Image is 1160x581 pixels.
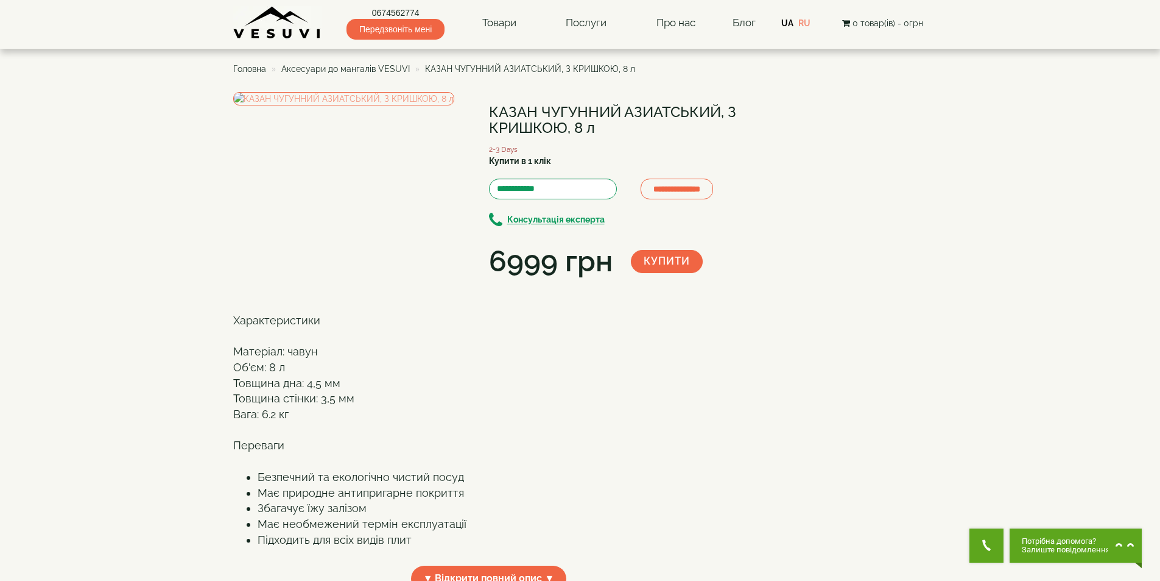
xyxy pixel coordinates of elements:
[489,145,518,154] small: 2-3 Days
[798,18,810,28] a: RU
[233,360,745,376] div: Об'єм: 8 л
[425,64,635,74] span: КАЗАН ЧУГУННИЙ АЗИАТСЬКИЙ, З КРИШКОЮ, 8 л
[489,155,551,167] label: Купити в 1 клік
[233,376,745,391] div: Товщина дна: 4,5 мм
[258,501,745,516] li: Збагачує їжу залізом
[233,407,745,422] div: Вага: 6.2 кг
[258,516,745,532] li: Має необмежений термін експлуатації
[644,9,708,37] a: Про нас
[258,485,745,501] li: Має природне антипригарне покриття
[233,92,454,105] img: КАЗАН ЧУГУННИЙ АЗИАТСЬКИЙ, З КРИШКОЮ, 8 л
[233,64,266,74] a: Головна
[507,215,605,225] b: Консультація експерта
[838,16,927,30] button: 0 товар(ів) - 0грн
[233,6,322,40] img: Завод VESUVI
[258,469,745,485] li: Безпечний та екологічно чистий посуд
[489,241,613,282] div: 6999 грн
[233,344,745,360] div: Матеріал: чавун
[554,9,619,37] a: Послуги
[631,250,703,273] button: Купити
[233,391,745,407] div: Товщина стінки: 3,5 мм
[969,529,1004,563] button: Get Call button
[1022,546,1110,554] span: Залиште повідомлення
[470,9,529,37] a: Товари
[346,19,445,40] span: Передзвоніть мені
[233,438,745,454] div: Переваги
[852,18,923,28] span: 0 товар(ів) - 0грн
[1010,529,1142,563] button: Chat button
[258,532,745,548] li: Підходить для всіх видів плит
[281,64,410,74] a: Аксесуари до мангалів VESUVI
[233,313,745,329] div: Характеристики
[346,7,445,19] a: 0674562774
[489,104,745,137] h1: КАЗАН ЧУГУННИЙ АЗИАТСЬКИЙ, З КРИШКОЮ, 8 л
[733,16,756,29] a: Блог
[781,18,793,28] a: UA
[1022,537,1110,546] span: Потрібна допомога?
